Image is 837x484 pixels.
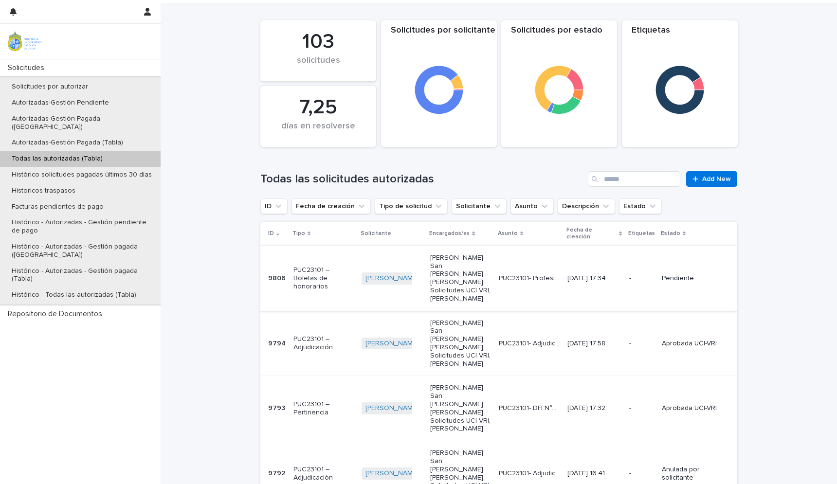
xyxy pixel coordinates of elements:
[260,172,584,186] h1: Todas las solicitudes autorizadas
[430,319,491,368] p: [PERSON_NAME] San [PERSON_NAME] [PERSON_NAME], Solicitudes UCI VRI, [PERSON_NAME]
[365,469,418,478] a: [PERSON_NAME]
[629,469,654,478] p: -
[567,469,621,478] p: [DATE] 16:41
[293,335,354,352] p: PUC23101 – Adjudicación
[293,466,354,482] p: PUC23101 – Adjudicación
[268,402,287,412] p: 9793
[4,139,131,147] p: Autorizadas-Gestión Pagada (Tabla)
[268,272,288,283] p: 9806
[499,467,562,478] p: PUC23101- Adjudicación Freezer Estación Atacama- Retiro Iquique
[4,63,52,72] p: Solicitudes
[4,291,144,299] p: Histórico - Todas las autorizadas (Tabla)
[4,155,110,163] p: Todas las autorizadas (Tabla)
[4,218,161,235] p: Histórico - Autorizadas - Gestión pendiente de pago
[452,198,507,214] button: Solicitante
[501,25,617,41] div: Solicitudes por estado
[4,243,161,259] p: Histórico - Autorizadas - Gestión pagada ([GEOGRAPHIC_DATA])
[365,404,418,412] a: [PERSON_NAME]
[361,228,391,239] p: Solicitante
[622,25,738,41] div: Etiquetas
[588,171,680,187] input: Search
[293,266,354,290] p: PUC23101 – Boletas de honorarios
[662,466,722,482] p: Anulada por solicitante
[510,198,554,214] button: Asunto
[558,198,615,214] button: Descripción
[381,25,497,41] div: Solicitudes por solicitante
[629,340,654,348] p: -
[661,228,680,239] p: Estado
[292,228,305,239] p: Tipo
[4,83,96,91] p: Solicitudes por autorizar
[430,254,491,303] p: [PERSON_NAME] San [PERSON_NAME] [PERSON_NAME], Solicitudes UCI VRI, [PERSON_NAME]
[629,274,654,283] p: -
[365,274,418,283] a: [PERSON_NAME]
[499,402,562,412] p: PUC23101- DFI N°20- Mantención curso postgrado SOL3040
[268,228,274,239] p: ID
[260,198,288,214] button: ID
[277,30,360,54] div: 103
[567,274,621,283] p: [DATE] 17:34
[260,376,737,441] tr: 97939793 PUC23101 – Pertinencia[PERSON_NAME] [PERSON_NAME] San [PERSON_NAME] [PERSON_NAME], Solic...
[629,404,654,412] p: -
[4,115,161,131] p: Autorizadas-Gestión Pagada ([GEOGRAPHIC_DATA])
[628,228,655,239] p: Etiquetas
[365,340,418,348] a: [PERSON_NAME]
[662,340,722,348] p: Aprobada UCI-VRI
[4,187,83,195] p: Historicos traspasos
[260,311,737,376] tr: 97949794 PUC23101 – Adjudicación[PERSON_NAME] [PERSON_NAME] San [PERSON_NAME] [PERSON_NAME], Soli...
[268,338,288,348] p: 9794
[429,228,470,239] p: Encargados/as
[499,272,562,283] p: PUC23101- Profesional Redacción GVT - Boleta N°1
[4,267,161,284] p: Histórico - Autorizadas - Gestión pagada (Tabla)
[567,404,621,412] p: [DATE] 17:32
[277,121,360,142] div: días en resolverse
[686,171,737,187] a: Add New
[4,99,117,107] p: Autorizadas-Gestión Pendiente
[619,198,662,214] button: Estado
[702,176,731,182] span: Add New
[260,246,737,311] tr: 98069806 PUC23101 – Boletas de honorarios[PERSON_NAME] [PERSON_NAME] San [PERSON_NAME] [PERSON_NA...
[499,338,562,348] p: PUC23101- Adjudicación Freezer Estación Atacama- Retiro Iquique
[4,171,160,179] p: Histórico solicitudes pagadas últimos 30 días
[375,198,448,214] button: Tipo de solicitud
[8,32,41,51] img: iqsleoUpQLaG7yz5l0jK
[4,203,111,211] p: Facturas pendientes de pago
[293,400,354,417] p: PUC23101 – Pertinencia
[268,467,287,478] p: 9792
[291,198,371,214] button: Fecha de creación
[277,95,360,120] div: 7,25
[277,55,360,76] div: solicitudes
[4,309,110,319] p: Repositorio de Documentos
[662,274,722,283] p: Pendiente
[567,340,621,348] p: [DATE] 17:58
[566,225,617,243] p: Fecha de creación
[498,228,518,239] p: Asunto
[430,384,491,433] p: [PERSON_NAME] San [PERSON_NAME] [PERSON_NAME], Solicitudes UCI VRI, [PERSON_NAME]
[662,404,722,412] p: Aprobada UCI-VRI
